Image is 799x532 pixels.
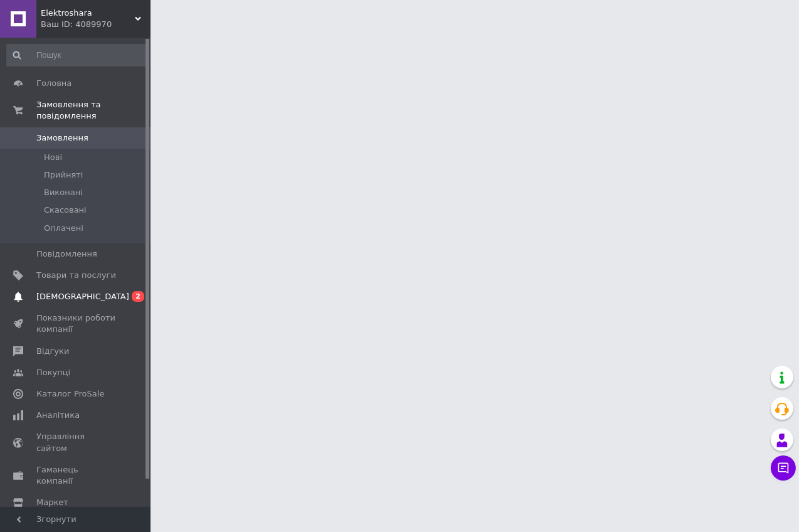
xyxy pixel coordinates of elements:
[36,367,70,378] span: Покупці
[44,205,87,216] span: Скасовані
[41,8,135,19] span: Elektroshara
[44,223,83,234] span: Оплачені
[36,99,151,122] span: Замовлення та повідомлення
[36,248,97,260] span: Повідомлення
[771,455,796,481] button: Чат з покупцем
[36,78,71,89] span: Головна
[36,270,116,281] span: Товари та послуги
[41,19,151,30] div: Ваш ID: 4089970
[36,346,69,357] span: Відгуки
[44,187,83,198] span: Виконані
[6,44,148,66] input: Пошук
[36,464,116,487] span: Гаманець компанії
[36,312,116,335] span: Показники роботи компанії
[36,132,88,144] span: Замовлення
[36,431,116,454] span: Управління сайтом
[44,152,62,163] span: Нові
[132,291,144,302] span: 2
[44,169,83,181] span: Прийняті
[36,291,129,302] span: [DEMOGRAPHIC_DATA]
[36,388,104,400] span: Каталог ProSale
[36,410,80,421] span: Аналітика
[36,497,68,508] span: Маркет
